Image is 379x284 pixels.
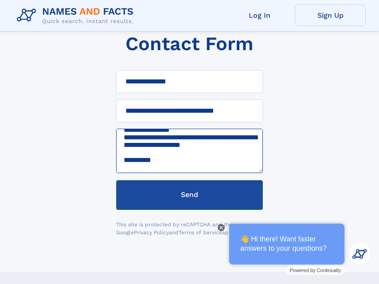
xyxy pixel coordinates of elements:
[134,229,169,236] a: Privacy Policy
[224,4,295,26] a: Log In
[116,221,263,237] div: This site is protected by reCAPTCHA and the Google and apply.
[349,243,370,264] img: Kevin
[289,268,341,273] span: Powered by Continually
[13,4,141,28] img: Logo Names and Facts
[125,33,254,55] h1: Contact Form
[229,224,344,264] div: 👋 Hi there! Want faster answers to your questions?
[179,229,222,236] a: Terms of Service
[219,226,223,229] img: Close
[116,180,263,210] button: Send
[295,4,366,26] a: Sign Up
[286,265,344,275] a: Powered by Continually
